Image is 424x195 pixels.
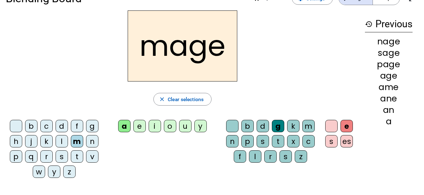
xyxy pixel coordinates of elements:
[25,120,37,132] div: b
[272,135,284,147] div: t
[63,166,76,178] div: z
[365,60,413,68] div: page
[241,135,254,147] div: p
[272,120,284,132] div: g
[71,150,83,163] div: t
[56,150,68,163] div: s
[56,120,68,132] div: d
[25,135,37,147] div: j
[40,150,53,163] div: r
[365,71,413,80] div: age
[25,150,37,163] div: q
[164,120,176,132] div: o
[128,10,237,81] h2: mage
[365,94,413,103] div: ane
[287,135,299,147] div: x
[340,135,353,147] div: es
[365,37,413,46] div: nage
[257,135,269,147] div: s
[325,135,338,147] div: s
[71,135,83,147] div: m
[194,120,207,132] div: y
[365,16,413,32] h3: Previous
[86,150,98,163] div: v
[365,106,413,114] div: an
[365,83,413,91] div: ame
[86,135,98,147] div: n
[153,93,212,106] button: Clear selections
[241,120,254,132] div: b
[10,150,22,163] div: p
[234,150,246,163] div: f
[295,150,307,163] div: z
[56,135,68,147] div: l
[365,20,373,28] mat-icon: history
[10,135,22,147] div: h
[86,120,98,132] div: g
[264,150,277,163] div: r
[40,120,53,132] div: c
[159,96,165,102] mat-icon: close
[226,135,239,147] div: n
[71,120,83,132] div: f
[365,117,413,126] div: a
[340,120,353,132] div: e
[40,135,53,147] div: k
[302,135,315,147] div: c
[179,120,192,132] div: u
[249,150,261,163] div: l
[33,166,45,178] div: w
[257,120,269,132] div: d
[302,120,315,132] div: m
[118,120,131,132] div: a
[365,49,413,57] div: sage
[279,150,292,163] div: s
[133,120,146,132] div: e
[287,120,299,132] div: k
[168,95,204,104] span: Clear selections
[149,120,161,132] div: i
[48,166,60,178] div: y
